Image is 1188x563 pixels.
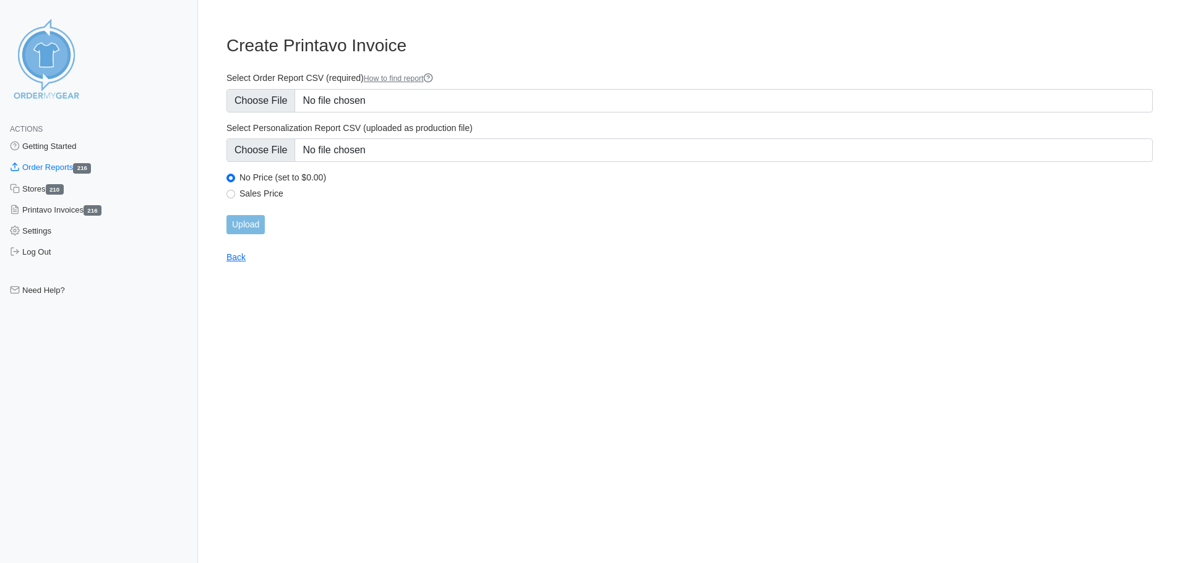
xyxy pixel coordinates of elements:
[239,188,1153,199] label: Sales Price
[364,74,434,83] a: How to find report
[226,215,265,234] input: Upload
[239,172,1153,183] label: No Price (set to $0.00)
[84,205,101,216] span: 216
[226,122,1153,133] label: Select Personalization Report CSV (uploaded as production file)
[226,252,246,262] a: Back
[226,35,1153,56] h3: Create Printavo Invoice
[46,184,64,195] span: 210
[226,72,1153,84] label: Select Order Report CSV (required)
[73,163,91,174] span: 216
[10,125,43,133] span: Actions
